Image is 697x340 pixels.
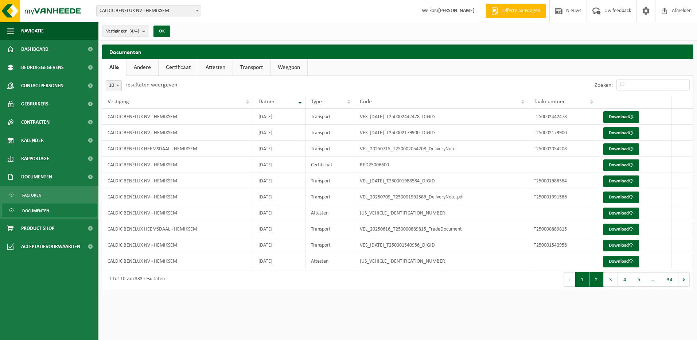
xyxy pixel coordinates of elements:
[305,141,354,157] td: Transport
[102,157,253,173] td: CALDIC BENELUX NV - HEMIKSEM
[21,219,54,237] span: Product Shop
[603,208,639,219] a: Download
[603,111,639,123] a: Download
[661,272,678,287] button: 34
[253,125,305,141] td: [DATE]
[253,157,305,173] td: [DATE]
[2,188,97,202] a: Facturen
[354,173,528,189] td: VEL_[DATE]_T250001988584_DIGID
[354,141,528,157] td: VEL_20250715_T250002054208_DeliveryNote
[106,26,139,37] span: Vestigingen
[305,109,354,125] td: Transport
[21,113,50,131] span: Contracten
[253,253,305,269] td: [DATE]
[528,221,597,237] td: T250000889815
[102,45,693,59] h2: Documenten
[354,189,528,205] td: VEL_20250709_T250001991586_DeliveryNote.pdf
[102,141,253,157] td: CALDIC BENELUX HEEMSDAAL - HEMIKSEM
[253,173,305,189] td: [DATE]
[305,237,354,253] td: Transport
[21,40,48,58] span: Dashboard
[589,272,604,287] button: 2
[258,99,274,105] span: Datum
[603,192,639,203] a: Download
[603,143,639,155] a: Download
[21,22,44,40] span: Navigatie
[528,141,597,157] td: T250002054208
[102,237,253,253] td: CALDIC BENELUX NV - HEMIKSEM
[253,237,305,253] td: [DATE]
[603,224,639,235] a: Download
[354,109,528,125] td: VES_[DATE]_T250002442478_DIGID
[102,173,253,189] td: CALDIC BENELUX NV - HEMIKSEM
[21,95,48,113] span: Gebruikers
[354,237,528,253] td: VES_[DATE]_T250001540956_DIGID
[354,205,528,221] td: [US_VEHICLE_IDENTIFICATION_NUMBER]
[102,253,253,269] td: CALDIC BENELUX NV - HEMIKSEM
[21,131,44,150] span: Kalender
[102,189,253,205] td: CALDIC BENELUX NV - HEMIKSEM
[678,272,690,287] button: Next
[604,272,618,287] button: 3
[106,273,165,286] div: 1 tot 10 van 333 resultaten
[305,221,354,237] td: Transport
[198,59,233,76] a: Attesten
[354,253,528,269] td: [US_VEHICLE_IDENTIFICATION_NUMBER]
[603,127,639,139] a: Download
[501,7,542,15] span: Offerte aanvragen
[102,109,253,125] td: CALDIC BENELUX NV - HEMIKSEM
[305,205,354,221] td: Attesten
[253,221,305,237] td: [DATE]
[21,237,80,256] span: Acceptatievoorwaarden
[603,240,639,251] a: Download
[106,81,121,91] span: 10
[102,221,253,237] td: CALDIC BENELUX HEEMSDAAL - HEMIKSEM
[21,150,49,168] span: Rapportage
[528,237,597,253] td: T250001540956
[102,26,149,36] button: Vestigingen(4/4)
[2,204,97,217] a: Documenten
[253,189,305,205] td: [DATE]
[354,125,528,141] td: VES_[DATE]_T250002179900_DIGID
[603,256,639,267] a: Download
[360,99,372,105] span: Code
[102,59,126,76] a: Alle
[305,125,354,141] td: Transport
[305,189,354,205] td: Transport
[253,205,305,221] td: [DATE]
[233,59,270,76] a: Transport
[528,173,597,189] td: T250001988584
[486,4,546,18] a: Offerte aanvragen
[354,157,528,173] td: RED25006600
[528,189,597,205] td: T250001991586
[126,59,158,76] a: Andere
[311,99,322,105] span: Type
[438,8,475,13] strong: [PERSON_NAME]
[125,82,177,88] label: resultaten weergeven
[102,205,253,221] td: CALDIC BENELUX NV - HEMIKSEM
[129,29,139,34] count: (4/4)
[253,109,305,125] td: [DATE]
[618,272,632,287] button: 4
[646,272,661,287] span: …
[106,80,122,91] span: 10
[22,188,42,202] span: Facturen
[153,26,170,37] button: OK
[603,175,639,187] a: Download
[564,272,575,287] button: Previous
[97,6,201,16] span: CALDIC BENELUX NV - HEMIKSEM
[96,5,201,16] span: CALDIC BENELUX NV - HEMIKSEM
[22,204,49,218] span: Documenten
[354,221,528,237] td: VEL_20250616_T250000889815_TradeDocument
[159,59,198,76] a: Certificaat
[305,253,354,269] td: Attesten
[528,125,597,141] td: T250002179900
[21,77,63,95] span: Contactpersonen
[305,157,354,173] td: Certificaat
[595,82,613,88] label: Zoeken:
[528,109,597,125] td: T250002442478
[575,272,589,287] button: 1
[108,99,129,105] span: Vestiging
[253,141,305,157] td: [DATE]
[534,99,565,105] span: Taaknummer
